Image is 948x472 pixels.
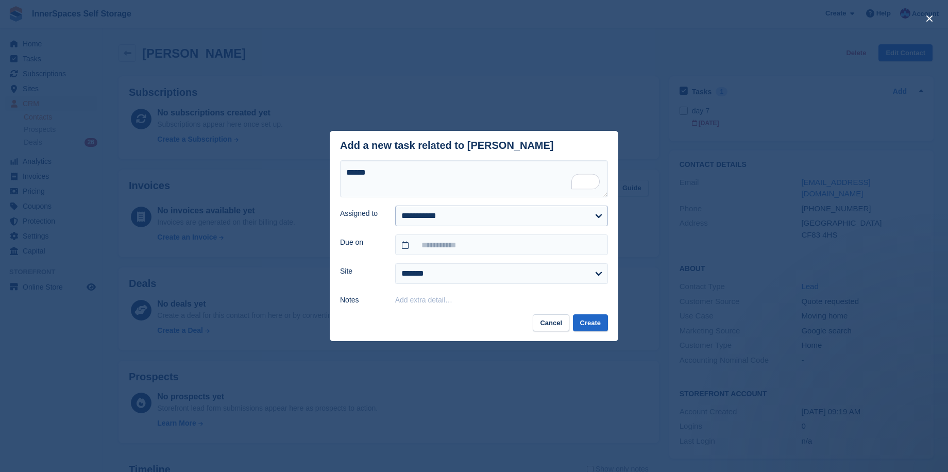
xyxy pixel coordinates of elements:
label: Assigned to [340,208,383,219]
button: Create [573,314,608,331]
button: Cancel [533,314,569,331]
button: Add extra detail… [395,296,452,304]
div: Add a new task related to [PERSON_NAME] [340,140,554,151]
textarea: To enrich screen reader interactions, please activate Accessibility in Grammarly extension settings [340,160,608,197]
label: Site [340,266,383,277]
label: Notes [340,295,383,306]
label: Due on [340,237,383,248]
button: close [921,10,938,27]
